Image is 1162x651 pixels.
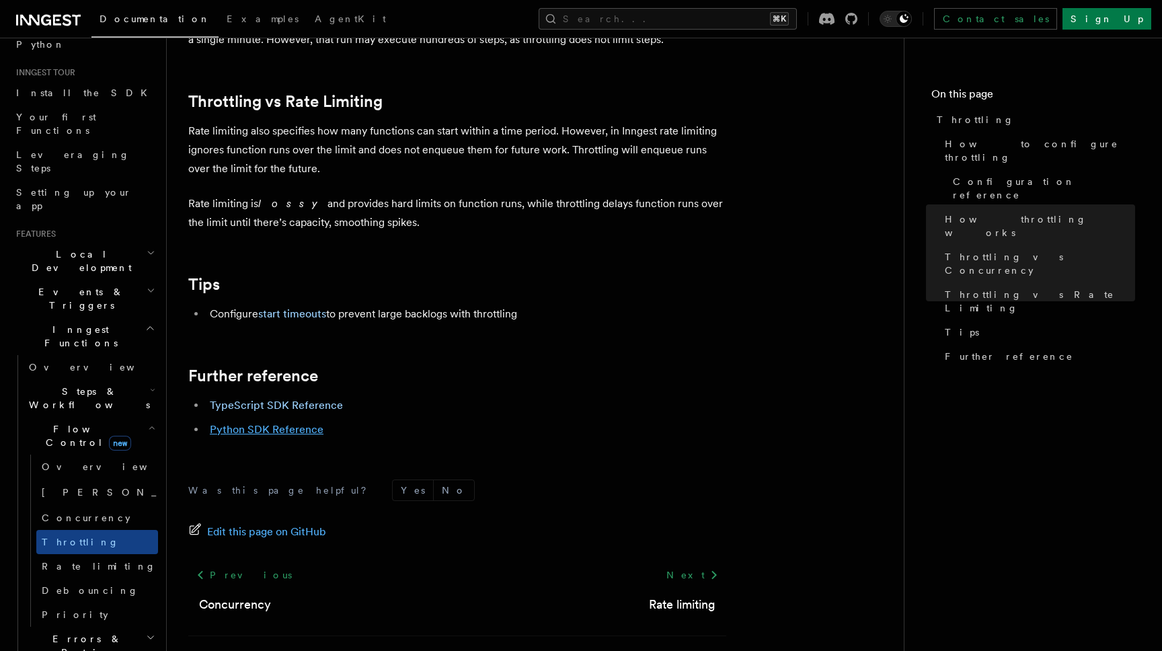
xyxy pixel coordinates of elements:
a: Your first Functions [11,105,158,143]
p: Rate limiting also specifies how many functions can start within a time period. However, in Innge... [188,122,726,178]
button: Local Development [11,242,158,280]
span: Install the SDK [16,87,155,98]
span: Further reference [945,350,1073,363]
a: Throttling vs Rate Limiting [188,92,383,111]
a: Leveraging Steps [11,143,158,180]
span: Inngest Functions [11,323,145,350]
kbd: ⌘K [770,12,789,26]
a: Next [658,563,726,587]
a: Rate limiting [36,554,158,578]
button: Search...⌘K [539,8,797,30]
span: new [109,436,131,451]
a: Setting up your app [11,180,158,218]
button: Toggle dark mode [880,11,912,27]
span: Documentation [100,13,210,24]
p: Was this page helpful? [188,484,376,497]
button: No [434,480,474,500]
span: AgentKit [315,13,386,24]
span: Events & Triggers [11,285,147,312]
span: Leveraging Steps [16,149,130,174]
a: Sign Up [1062,8,1151,30]
a: Tips [188,275,220,294]
span: Examples [227,13,299,24]
span: How throttling works [945,213,1135,239]
span: Tips [945,325,979,339]
span: Python [16,39,65,50]
button: Steps & Workflows [24,379,158,417]
p: Rate limiting is and provides hard limits on function runs, while throttling delays function runs... [188,194,726,232]
a: Throttling vs Rate Limiting [939,282,1135,320]
button: Inngest Functions [11,317,158,355]
span: Flow Control [24,422,148,449]
a: Overview [36,455,158,479]
a: Previous [188,563,299,587]
a: Overview [24,355,158,379]
span: Features [11,229,56,239]
button: Flow Controlnew [24,417,158,455]
span: Steps & Workflows [24,385,150,412]
span: Concurrency [42,512,130,523]
span: Setting up your app [16,187,132,211]
a: Documentation [91,4,219,38]
a: Further reference [939,344,1135,369]
span: Throttling [937,113,1014,126]
em: lossy [258,197,327,210]
a: TypeScript SDK Reference [210,399,343,412]
a: Install the SDK [11,81,158,105]
a: Tips [939,320,1135,344]
a: Python [11,32,158,56]
a: Edit this page on GitHub [188,523,326,541]
button: Events & Triggers [11,280,158,317]
a: Throttling [931,108,1135,132]
a: AgentKit [307,4,394,36]
span: Throttling vs Concurrency [945,250,1135,277]
a: How throttling works [939,207,1135,245]
span: Rate limiting [42,561,156,572]
a: Examples [219,4,307,36]
span: Configuration reference [953,175,1135,202]
span: Local Development [11,247,147,274]
span: Debouncing [42,585,139,596]
a: start timeouts [258,307,326,320]
h4: On this page [931,86,1135,108]
li: Configure to prevent large backlogs with throttling [206,305,726,323]
a: How to configure throttling [939,132,1135,169]
span: Throttling vs Rate Limiting [945,288,1135,315]
span: Your first Functions [16,112,96,136]
span: Edit this page on GitHub [207,523,326,541]
a: Further reference [188,367,318,385]
a: Debouncing [36,578,158,603]
a: Throttling vs Concurrency [939,245,1135,282]
a: Configuration reference [947,169,1135,207]
span: Overview [29,362,167,373]
a: Concurrency [36,506,158,530]
div: Flow Controlnew [24,455,158,627]
span: Inngest tour [11,67,75,78]
span: Priority [42,609,108,620]
a: [PERSON_NAME] [36,479,158,506]
a: Priority [36,603,158,627]
span: [PERSON_NAME] [42,487,239,498]
span: Throttling [42,537,119,547]
a: Rate limiting [649,595,715,614]
a: Concurrency [199,595,271,614]
span: Overview [42,461,180,472]
a: Python SDK Reference [210,423,323,436]
a: Contact sales [934,8,1057,30]
a: Throttling [36,530,158,554]
button: Yes [393,480,433,500]
span: How to configure throttling [945,137,1135,164]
